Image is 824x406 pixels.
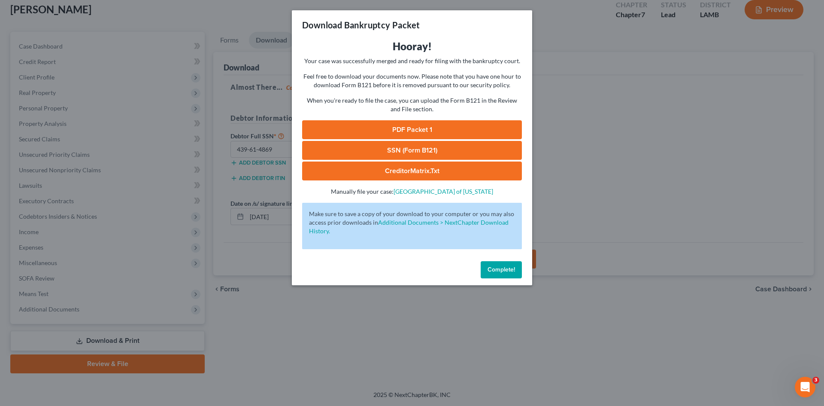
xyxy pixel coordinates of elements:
span: 3 [812,377,819,384]
p: Your case was successfully merged and ready for filing with the bankruptcy court. [302,57,522,65]
span: Complete! [488,266,515,273]
p: When you're ready to file the case, you can upload the Form B121 in the Review and File section. [302,96,522,113]
h3: Hooray! [302,40,522,53]
p: Manually file your case: [302,187,522,196]
a: PDF Packet 1 [302,120,522,139]
a: CreditorMatrix.txt [302,162,522,180]
button: Complete! [481,261,522,278]
iframe: Intercom live chat [795,377,815,397]
p: Make sure to save a copy of your download to your computer or you may also access prior downloads in [309,210,515,235]
h3: Download Bankruptcy Packet [302,19,420,31]
a: [GEOGRAPHIC_DATA] of [US_STATE] [394,188,493,195]
p: Feel free to download your documents now. Please note that you have one hour to download Form B12... [302,72,522,89]
a: Additional Documents > NextChapter Download History. [309,219,509,235]
a: SSN (Form B121) [302,141,522,160]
